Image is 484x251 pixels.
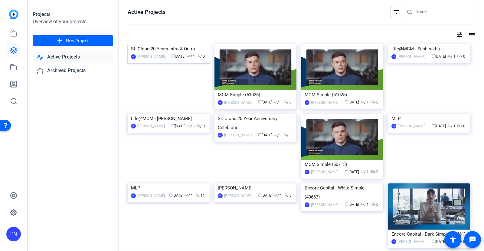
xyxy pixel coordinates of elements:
a: Active Projects [33,51,113,63]
div: St. Cloud 20 Years Intro & Outro [131,44,206,53]
span: calendar_today [345,100,348,103]
span: group [447,54,451,58]
span: / 8 [283,133,292,137]
div: Encore Capital - White Simple (49663) [305,183,380,202]
div: PN [391,54,396,59]
div: PN [131,193,136,198]
span: / 1 [447,124,456,128]
mat-icon: add [56,37,64,45]
div: Overview of your projects [33,18,113,25]
mat-icon: message [469,236,476,243]
div: [PERSON_NAME] [224,132,252,138]
span: calendar_today [258,100,262,103]
span: / 1 [274,193,282,198]
span: calendar_today [171,124,175,127]
div: Life@MCM - [PERSON_NAME] [131,114,206,123]
span: / 1 [274,133,282,137]
div: PN [391,124,396,129]
span: group [274,133,277,136]
div: MCM Simple (51026) [218,90,293,99]
div: Encore Capital - Dark Simple (49661) [391,230,467,239]
mat-icon: tune [456,31,463,38]
span: radio [457,124,461,127]
span: radio [283,193,287,197]
span: / 0 [197,54,205,59]
span: [DATE] [345,170,359,174]
div: PN [305,170,309,174]
button: New Project [33,35,113,46]
div: PN [391,239,396,244]
div: MLP [391,114,467,123]
div: PN [131,54,136,59]
div: [PERSON_NAME] [398,123,425,129]
div: PN [218,193,223,198]
div: MCM Simple (50715) [305,160,380,169]
span: / 1 [187,54,195,59]
span: New Project [66,38,89,44]
span: calendar_today [345,170,348,173]
span: calendar_today [345,202,348,206]
div: St. Cloud 20 Year Anniversary Celebratio [218,114,293,132]
div: [PERSON_NAME] [224,193,252,199]
span: calendar_today [258,193,262,197]
h1: Active Projects [128,8,165,16]
img: blue-gradient.svg [9,10,18,19]
span: / 1 [185,193,193,198]
span: / 1 [447,54,456,59]
span: / 0 [457,54,465,59]
span: [DATE] [258,133,272,137]
mat-icon: list [468,31,475,38]
div: [PERSON_NAME] [137,193,165,199]
span: [DATE] [171,124,185,128]
div: [PERSON_NAME] [137,123,165,129]
span: / 0 [370,100,378,104]
div: [PERSON_NAME] [311,169,338,175]
div: Projects [33,11,113,18]
span: [DATE] [258,100,272,104]
input: Search [416,8,470,16]
div: PN [218,100,223,105]
div: MLP [131,183,206,192]
div: [PERSON_NAME] [137,54,165,60]
span: / 0 [283,193,292,198]
div: MCM Simple (51025) [305,90,380,99]
div: PN [6,227,21,241]
span: [DATE] [345,202,359,207]
div: [PERSON_NAME] [311,100,338,106]
span: radio [197,54,200,58]
span: group [274,100,277,103]
span: / 1 [361,170,369,174]
span: radio [370,202,374,206]
span: [DATE] [432,54,446,59]
span: / 0 [370,202,378,207]
span: radio [283,133,287,136]
span: calendar_today [169,193,173,197]
mat-icon: accessibility [449,236,456,243]
span: [DATE] [432,124,446,128]
span: radio [370,170,374,173]
div: [PERSON_NAME] [398,54,425,60]
span: radio [197,124,200,127]
span: group [274,193,277,197]
span: [DATE] [258,193,272,198]
span: [DATE] [171,54,185,59]
span: [DATE] [432,240,446,244]
span: group [361,100,364,103]
span: radio [195,193,198,197]
div: PN [305,100,309,105]
div: [PERSON_NAME] [398,239,425,245]
span: / 0 [197,124,205,128]
span: / 0 [370,170,378,174]
span: / 1 [361,202,369,207]
div: PN [218,133,223,138]
mat-icon: filter_list [393,8,400,16]
span: / 1 [274,100,282,104]
span: / 0 [457,124,465,128]
a: Archived Projects [33,65,113,77]
span: calendar_today [432,54,435,58]
div: Life@MCM - Sashirekha [391,44,467,53]
div: PN [305,202,309,207]
span: calendar_today [432,124,435,127]
div: [PERSON_NAME] [218,183,293,192]
span: radio [457,54,461,58]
